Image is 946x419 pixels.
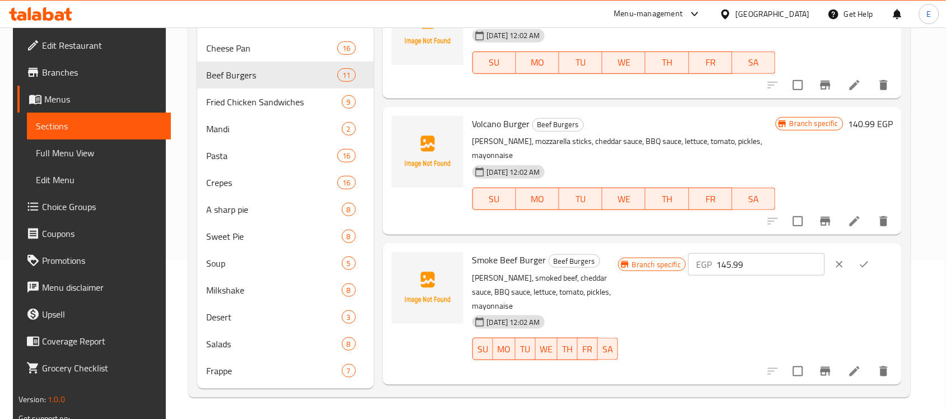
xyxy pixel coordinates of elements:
[477,191,512,207] span: SU
[17,220,171,247] a: Coupons
[607,191,641,207] span: WE
[732,188,776,210] button: SA
[206,230,341,243] div: Sweet Pie
[42,334,162,348] span: Coverage Report
[206,68,337,82] span: Beef Burgers
[602,52,646,74] button: WE
[42,200,162,213] span: Choice Groups
[206,95,341,109] span: Fried Chicken Sandwiches
[848,78,861,92] a: Edit menu item
[197,142,373,169] div: Pasta16
[848,116,893,132] h6: 140.99 EGP
[650,54,684,71] span: TH
[812,72,839,99] button: Branch-specific-item
[197,169,373,196] div: Crepes16
[197,35,373,62] div: Cheese Pan16
[558,338,578,360] button: TH
[342,364,356,378] div: items
[342,312,355,323] span: 3
[483,30,545,41] span: [DATE] 12:02 AM
[197,277,373,304] div: Milkshake8
[521,191,555,207] span: MO
[342,366,355,376] span: 7
[342,204,355,215] span: 8
[27,166,171,193] a: Edit Menu
[342,124,355,134] span: 2
[812,208,839,235] button: Branch-specific-item
[694,54,728,71] span: FR
[732,52,776,74] button: SA
[342,231,355,242] span: 8
[206,257,341,270] span: Soup
[516,188,559,210] button: MO
[27,139,171,166] a: Full Menu View
[206,364,341,378] div: Frappe
[17,274,171,301] a: Menu disclaimer
[17,301,171,328] a: Upsell
[206,283,341,297] span: Milkshake
[472,115,530,132] span: Volcano Burger
[536,338,558,360] button: WE
[472,134,776,162] p: [PERSON_NAME], mozzarella sticks, cheddar sauce, BBQ sauce, lettuce, tomato, pickles, mayonnaise
[614,7,683,21] div: Menu-management
[602,341,614,357] span: SA
[562,341,573,357] span: TH
[472,338,493,360] button: SU
[532,118,584,132] div: Beef Burgers
[342,285,355,296] span: 8
[564,191,598,207] span: TU
[36,119,162,133] span: Sections
[696,258,712,271] p: EGP
[197,330,373,357] div: Salads8
[206,41,337,55] div: Cheese Pan
[520,341,531,357] span: TU
[516,338,536,360] button: TU
[338,43,355,54] span: 16
[206,122,341,136] div: Mandi
[197,115,373,142] div: Mandi2
[342,283,356,297] div: items
[646,52,689,74] button: TH
[17,355,171,381] a: Grocery Checklist
[42,308,162,321] span: Upsell
[564,54,598,71] span: TU
[646,188,689,210] button: TH
[785,118,843,129] span: Branch specific
[498,341,511,357] span: MO
[477,54,512,71] span: SU
[206,149,337,162] span: Pasta
[582,341,593,357] span: FR
[338,70,355,81] span: 11
[549,255,600,268] span: Beef Burgers
[206,310,341,324] div: Desert
[716,253,824,276] input: Please enter price
[197,196,373,223] div: A sharp pie8
[42,361,162,375] span: Grocery Checklist
[197,250,373,277] div: Soup5
[472,271,618,313] p: [PERSON_NAME], smoked beef, cheddar sauce, BBQ sauce, lettuce, tomato, pickles, mayonnaise
[540,341,553,357] span: WE
[477,341,489,357] span: SU
[737,54,771,71] span: SA
[342,203,356,216] div: items
[197,357,373,384] div: Frappe7
[694,191,728,207] span: FR
[559,188,602,210] button: TU
[17,32,171,59] a: Edit Restaurant
[197,89,373,115] div: Fried Chicken Sandwiches9
[472,52,516,74] button: SU
[472,188,516,210] button: SU
[338,178,355,188] span: 16
[27,113,171,139] a: Sections
[786,73,810,97] span: Select to update
[197,223,373,250] div: Sweet Pie8
[786,360,810,383] span: Select to update
[206,203,341,216] span: A sharp pie
[689,188,732,210] button: FR
[848,365,861,378] a: Edit menu item
[197,3,373,389] nav: Menu sections
[337,149,355,162] div: items
[197,304,373,330] div: Desert3
[812,358,839,385] button: Branch-specific-item
[18,392,46,407] span: Version:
